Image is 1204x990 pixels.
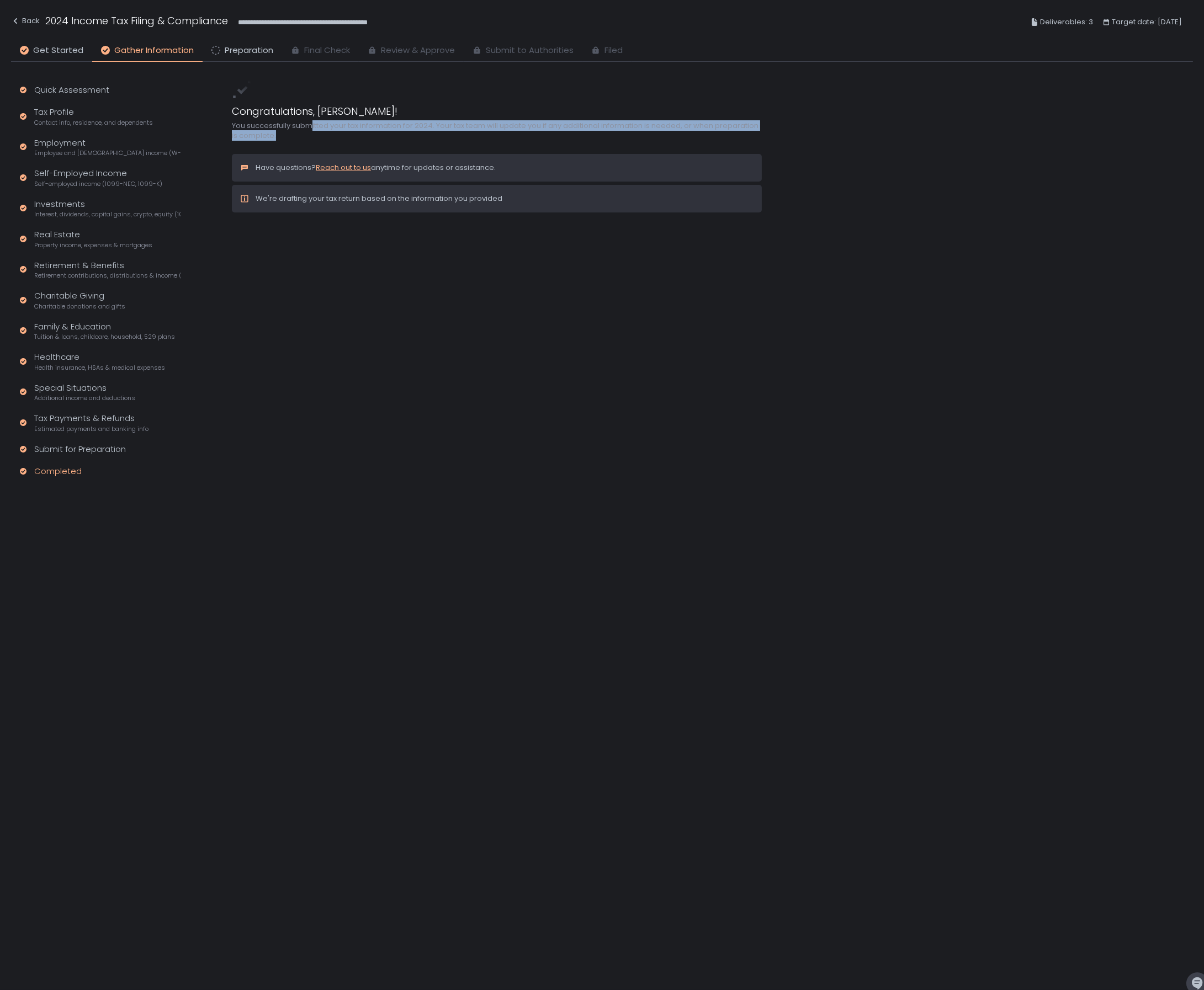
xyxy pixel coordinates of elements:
[34,425,148,433] span: Estimated payments and banking info
[114,44,194,57] span: Gather Information
[232,104,762,119] h1: Congratulations, [PERSON_NAME]!
[34,241,152,249] span: Property income, expenses & mortgages
[604,44,623,57] span: Filed
[256,163,496,173] p: Have questions? anytime for updates or assistance.
[256,194,502,204] div: We're drafting your tax return based on the information you provided
[11,13,40,31] button: Back
[34,272,181,280] span: Retirement contributions, distributions & income (1099-R, 5498)
[34,137,181,158] div: Employment
[381,44,455,57] span: Review & Approve
[34,465,82,478] div: Completed
[11,14,40,28] div: Back
[486,44,574,57] span: Submit to Authorities
[316,162,371,173] a: Reach out to us
[225,44,273,57] span: Preparation
[34,84,109,97] div: Quick Assessment
[34,119,153,127] span: Contact info, residence, and dependents
[304,44,350,57] span: Final Check
[34,290,125,311] div: Charitable Giving
[33,44,83,57] span: Get Started
[232,121,762,141] div: You successfully submitted your tax information for 2024. Your tax team will update you if any ad...
[34,321,175,342] div: Family & Education
[34,333,175,341] span: Tuition & loans, childcare, household, 529 plans
[34,149,181,157] span: Employee and [DEMOGRAPHIC_DATA] income (W-2s)
[34,412,148,433] div: Tax Payments & Refunds
[34,259,181,280] div: Retirement & Benefits
[34,106,153,127] div: Tax Profile
[34,394,135,402] span: Additional income and deductions
[34,364,165,372] span: Health insurance, HSAs & medical expenses
[34,351,165,372] div: Healthcare
[34,382,135,403] div: Special Situations
[34,198,181,219] div: Investments
[45,13,228,28] h1: 2024 Income Tax Filing & Compliance
[34,167,162,188] div: Self-Employed Income
[34,302,125,311] span: Charitable donations and gifts
[34,180,162,188] span: Self-employed income (1099-NEC, 1099-K)
[34,443,126,456] div: Submit for Preparation
[1112,15,1182,29] span: Target date: [DATE]
[34,210,181,219] span: Interest, dividends, capital gains, crypto, equity (1099s, K-1s)
[1040,15,1093,29] span: Deliverables: 3
[34,228,152,249] div: Real Estate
